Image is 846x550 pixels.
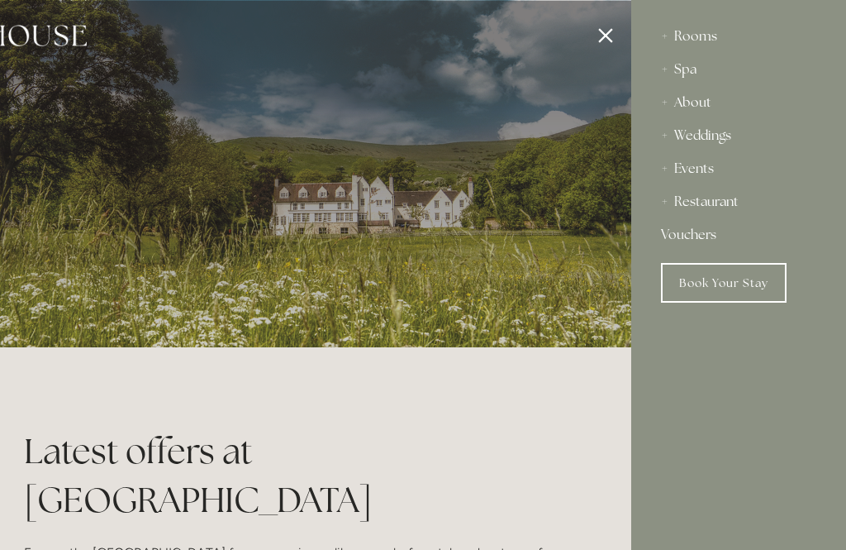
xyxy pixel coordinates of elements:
a: Book Your Stay [661,263,787,303]
div: Events [661,152,816,185]
div: Weddings [661,119,816,152]
div: Rooms [661,20,816,53]
a: Vouchers [661,218,816,251]
div: Spa [661,53,816,86]
div: Restaurant [661,185,816,218]
div: About [661,86,816,119]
